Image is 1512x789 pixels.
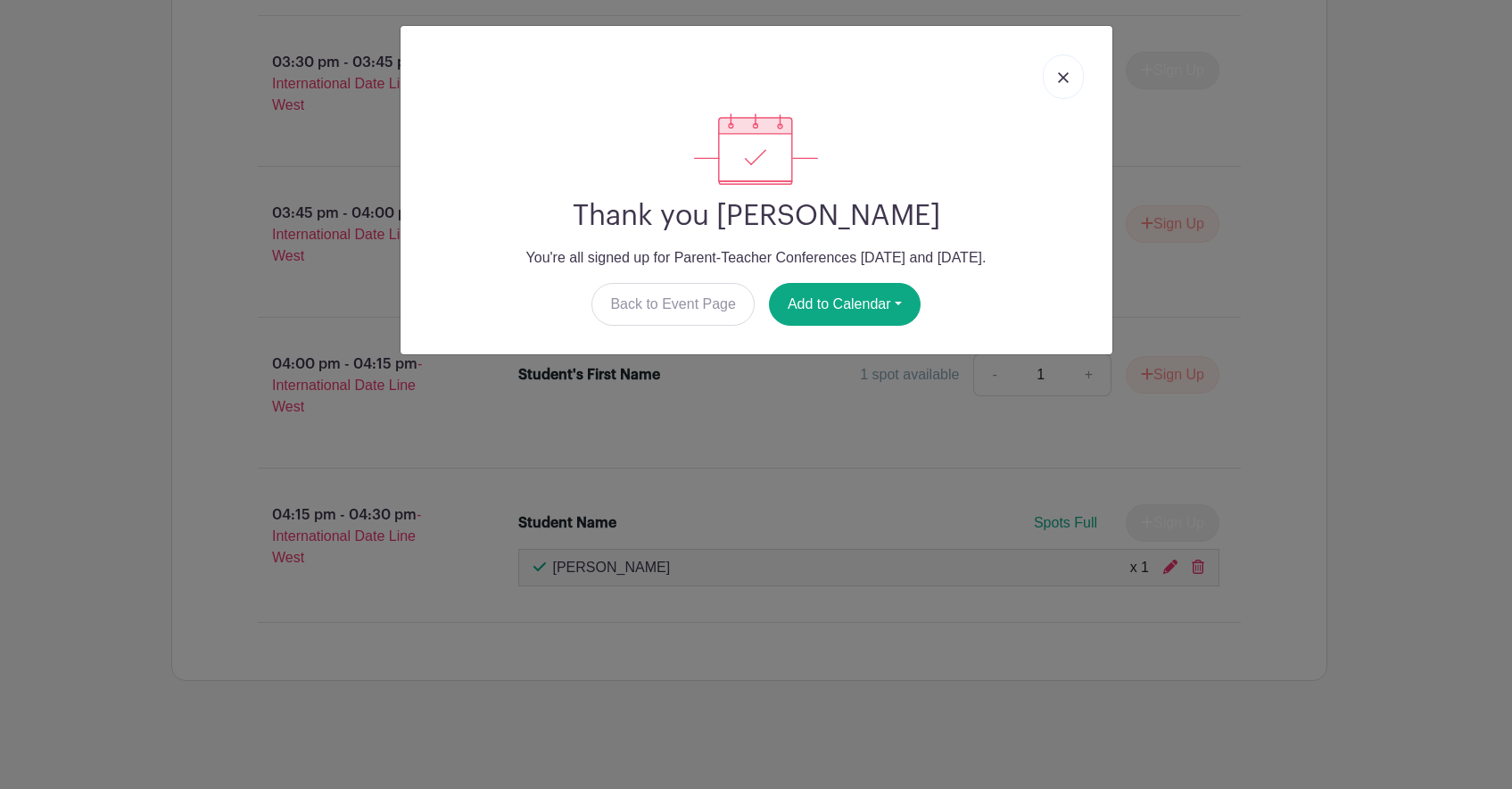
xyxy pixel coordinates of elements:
[415,247,1098,269] p: You're all signed up for Parent-Teacher Conferences [DATE] and [DATE].
[415,199,1098,233] h2: Thank you [PERSON_NAME]
[769,283,921,326] button: Add to Calendar
[591,283,755,326] a: Back to Event Page
[1058,72,1069,83] img: close_button-5f87c8562297e5c2d7936805f587ecaba9071eb48480494691a3f1689db116b3.svg
[694,113,817,185] img: signup_complete-c468d5dda3e2740ee63a24cb0ba0d3ce5d8a4ecd24259e683200fb1569d990c8.svg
